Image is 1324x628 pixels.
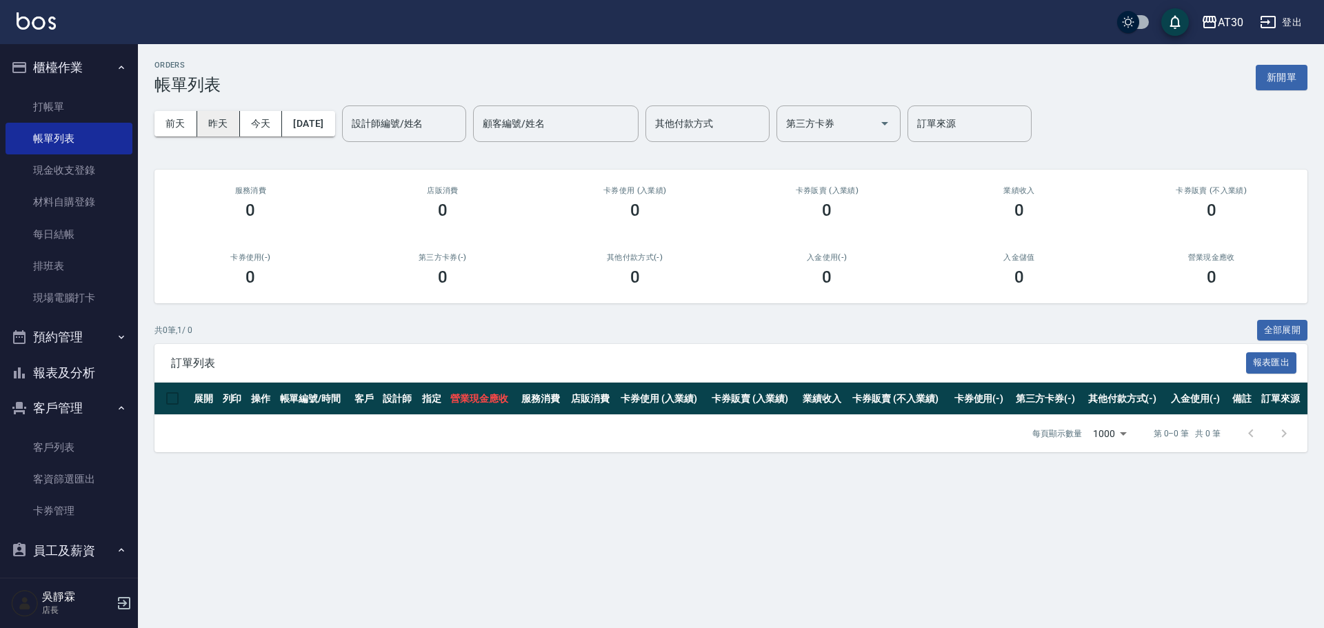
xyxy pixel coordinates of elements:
h3: 0 [1207,267,1216,287]
th: 操作 [248,383,277,415]
h2: ORDERS [154,61,221,70]
h3: 0 [822,201,832,220]
th: 第三方卡券(-) [1012,383,1085,415]
a: 新開單 [1256,70,1307,83]
p: 店長 [42,604,112,616]
th: 服務消費 [518,383,568,415]
th: 業績收入 [799,383,849,415]
h2: 卡券使用 (入業績) [555,186,714,195]
h2: 第三方卡券(-) [363,253,523,262]
button: 報表及分析 [6,355,132,391]
button: 報表匯出 [1246,352,1297,374]
th: 其他付款方式(-) [1085,383,1167,415]
h2: 卡券販賣 (不入業績) [1132,186,1291,195]
span: 訂單列表 [171,356,1246,370]
h3: 0 [630,267,640,287]
button: 昨天 [197,111,240,136]
a: 報表匯出 [1246,356,1297,369]
a: 現金收支登錄 [6,154,132,186]
th: 卡券使用 (入業績) [617,383,708,415]
button: [DATE] [282,111,334,136]
img: Person [11,589,39,617]
h3: 0 [822,267,832,287]
a: 客戶列表 [6,432,132,463]
div: 1000 [1087,415,1132,452]
h2: 卡券販賣 (入業績) [748,186,907,195]
h2: 入金使用(-) [748,253,907,262]
h3: 0 [438,267,448,287]
a: 打帳單 [6,91,132,123]
p: 共 0 筆, 1 / 0 [154,324,192,336]
div: AT30 [1218,14,1243,31]
button: 前天 [154,111,197,136]
th: 備註 [1229,383,1258,415]
button: AT30 [1196,8,1249,37]
img: Logo [17,12,56,30]
th: 卡券使用(-) [951,383,1012,415]
h2: 入金儲值 [940,253,1099,262]
a: 材料自購登錄 [6,186,132,218]
button: 今天 [240,111,283,136]
th: 列印 [219,383,248,415]
a: 現場電腦打卡 [6,282,132,314]
th: 營業現金應收 [447,383,518,415]
h3: 服務消費 [171,186,330,195]
h2: 其他付款方式(-) [555,253,714,262]
p: 每頁顯示數量 [1032,427,1082,440]
button: 櫃檯作業 [6,50,132,85]
h3: 0 [1014,201,1024,220]
th: 帳單編號/時間 [277,383,351,415]
button: 預約管理 [6,319,132,355]
h2: 營業現金應收 [1132,253,1291,262]
a: 員工列表 [6,574,132,605]
th: 客戶 [351,383,380,415]
h3: 0 [1207,201,1216,220]
a: 排班表 [6,250,132,282]
th: 展開 [190,383,219,415]
h2: 店販消費 [363,186,523,195]
th: 店販消費 [568,383,617,415]
a: 客資篩選匯出 [6,463,132,495]
h3: 0 [245,201,255,220]
h2: 業績收入 [940,186,1099,195]
a: 卡券管理 [6,495,132,527]
h3: 0 [630,201,640,220]
h3: 0 [245,267,255,287]
th: 入金使用(-) [1167,383,1229,415]
h3: 帳單列表 [154,75,221,94]
a: 每日結帳 [6,219,132,250]
a: 帳單列表 [6,123,132,154]
button: 員工及薪資 [6,533,132,569]
th: 訂單來源 [1258,383,1307,415]
button: 全部展開 [1257,320,1308,341]
button: Open [874,112,896,134]
p: 第 0–0 筆 共 0 筆 [1154,427,1221,440]
h2: 卡券使用(-) [171,253,330,262]
th: 指定 [419,383,448,415]
button: 登出 [1254,10,1307,35]
button: 客戶管理 [6,390,132,426]
th: 卡券販賣 (入業績) [708,383,799,415]
th: 卡券販賣 (不入業績) [849,383,950,415]
h3: 0 [1014,267,1024,287]
h3: 0 [438,201,448,220]
th: 設計師 [379,383,419,415]
button: 新開單 [1256,65,1307,90]
h5: 吳靜霖 [42,590,112,604]
button: save [1161,8,1189,36]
